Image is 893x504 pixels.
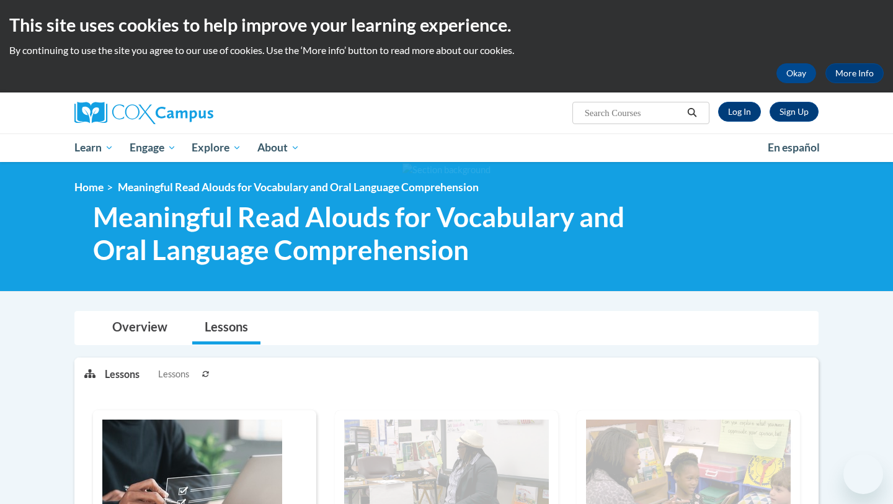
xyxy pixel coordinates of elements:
p: By continuing to use the site you agree to our use of cookies. Use the ‘More info’ button to read... [9,43,884,57]
span: Lessons [158,367,189,381]
span: About [257,140,300,155]
a: Learn [66,133,122,162]
button: Okay [776,63,816,83]
div: Main menu [56,133,837,162]
span: Meaningful Read Alouds for Vocabulary and Oral Language Comprehension [93,200,647,266]
a: Register [770,102,819,122]
p: Lessons [105,367,140,381]
a: Cox Campus [74,102,310,124]
a: Overview [100,312,180,344]
a: Explore [184,133,249,162]
span: Meaningful Read Alouds for Vocabulary and Oral Language Comprehension [118,181,479,194]
span: Learn [74,140,113,155]
img: Section background [402,163,491,177]
span: En español [768,141,820,154]
h2: This site uses cookies to help improve your learning experience. [9,12,884,37]
a: Log In [718,102,761,122]
a: Lessons [192,312,260,344]
a: Home [74,181,104,194]
a: Engage [122,133,184,162]
a: En español [760,135,828,161]
span: Engage [130,140,176,155]
iframe: Button to launch messaging window [843,454,883,494]
img: Cox Campus [74,102,213,124]
iframe: Close message [753,425,778,449]
a: About [249,133,308,162]
a: More Info [825,63,884,83]
span: Explore [192,140,241,155]
input: Search Courses [584,106,683,120]
button: Search [683,106,701,120]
